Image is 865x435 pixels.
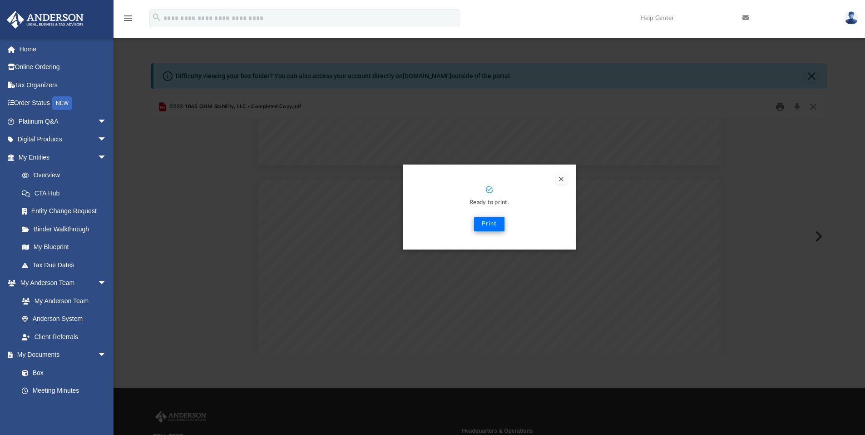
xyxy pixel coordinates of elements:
[845,11,858,25] img: User Pic
[98,346,116,365] span: arrow_drop_down
[98,274,116,293] span: arrow_drop_down
[6,148,120,166] a: My Entitiesarrow_drop_down
[123,17,133,24] a: menu
[98,148,116,167] span: arrow_drop_down
[151,95,828,354] div: Preview
[6,346,116,364] a: My Documentsarrow_drop_down
[98,112,116,131] span: arrow_drop_down
[4,11,86,29] img: Anderson Advisors Platinum Portal
[13,220,120,238] a: Binder Walkthrough
[123,13,133,24] i: menu
[6,94,120,113] a: Order StatusNEW
[52,96,72,110] div: NEW
[6,58,120,76] a: Online Ordering
[6,112,120,130] a: Platinum Q&Aarrow_drop_down
[13,310,116,328] a: Anderson System
[13,292,111,310] a: My Anderson Team
[13,202,120,220] a: Entity Change Request
[412,198,567,208] p: Ready to print.
[98,130,116,149] span: arrow_drop_down
[13,184,120,202] a: CTA Hub
[13,256,120,274] a: Tax Due Dates
[152,12,162,22] i: search
[6,274,116,292] a: My Anderson Teamarrow_drop_down
[474,217,504,231] button: Print
[6,76,120,94] a: Tax Organizers
[13,382,116,400] a: Meeting Minutes
[13,400,111,418] a: Forms Library
[6,40,120,58] a: Home
[13,166,120,185] a: Overview
[13,238,116,256] a: My Blueprint
[6,130,120,149] a: Digital Productsarrow_drop_down
[13,364,111,382] a: Box
[13,328,116,346] a: Client Referrals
